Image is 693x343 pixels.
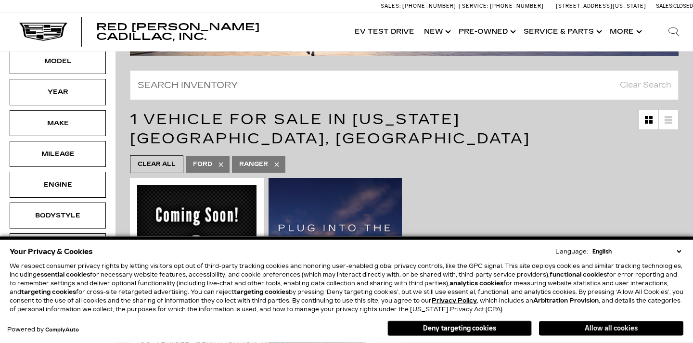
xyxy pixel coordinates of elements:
[34,118,82,129] div: Make
[533,297,599,304] strong: Arbitration Provision
[10,234,106,260] div: TrimTrim
[605,13,645,51] button: More
[239,159,268,171] span: Ranger
[34,87,82,98] div: Year
[10,141,106,167] div: MileageMileage
[539,321,683,336] button: Allow all cookies
[193,159,212,171] span: Ford
[556,3,646,9] a: [STREET_ADDRESS][US_STATE]
[130,71,679,101] input: Search Inventory
[45,327,79,333] a: ComplyAuto
[402,3,456,9] span: [PHONE_NUMBER]
[130,111,530,148] span: 1 Vehicle for Sale in [US_STATE][GEOGRAPHIC_DATA], [GEOGRAPHIC_DATA]
[381,3,401,9] span: Sales:
[138,159,176,171] span: Clear All
[19,23,67,41] img: Cadillac Dark Logo with Cadillac White Text
[21,289,76,295] strong: targeting cookies
[387,321,532,336] button: Deny targeting cookies
[7,327,79,333] div: Powered by
[10,172,106,198] div: EngineEngine
[432,297,477,304] a: Privacy Policy
[419,13,454,51] a: New
[462,3,488,9] span: Service:
[34,180,82,191] div: Engine
[490,3,544,9] span: [PHONE_NUMBER]
[449,280,503,287] strong: analytics cookies
[96,22,340,41] a: Red [PERSON_NAME] Cadillac, Inc.
[10,262,683,314] p: We respect consumer privacy rights by letting visitors opt out of third-party tracking cookies an...
[590,247,683,256] select: Language Select
[459,3,546,9] a: Service: [PHONE_NUMBER]
[550,271,607,278] strong: functional cookies
[34,56,82,67] div: Model
[34,211,82,221] div: Bodystyle
[10,245,93,258] span: Your Privacy & Cookies
[519,13,605,51] a: Service & Parts
[10,49,106,75] div: ModelModel
[555,249,588,254] div: Language:
[10,203,106,229] div: BodystyleBodystyle
[34,149,82,160] div: Mileage
[10,79,106,105] div: YearYear
[137,186,257,278] img: 2024 Ford Ranger XLT
[454,13,519,51] a: Pre-Owned
[350,13,419,51] a: EV Test Drive
[673,3,693,9] span: Closed
[381,3,459,9] a: Sales: [PHONE_NUMBER]
[96,21,260,42] span: Red [PERSON_NAME] Cadillac, Inc.
[656,3,673,9] span: Sales:
[234,289,289,295] strong: targeting cookies
[10,111,106,137] div: MakeMake
[37,271,90,278] strong: essential cookies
